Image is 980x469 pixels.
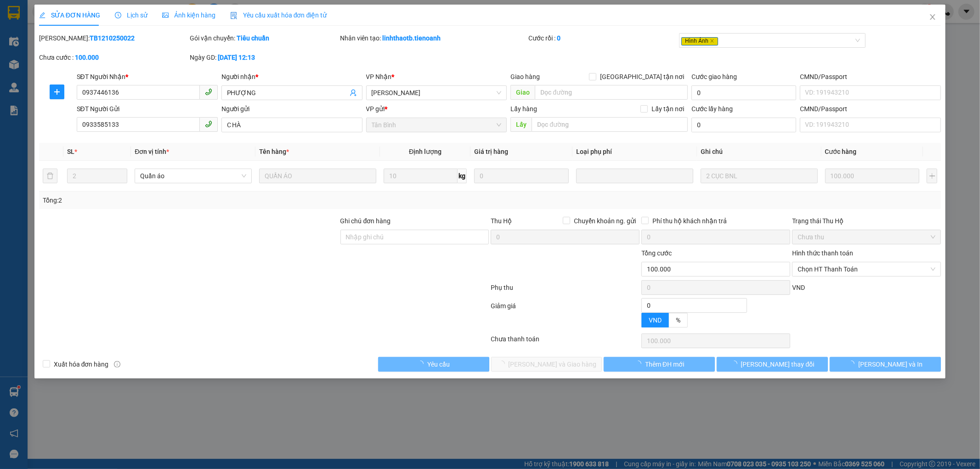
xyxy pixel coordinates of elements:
[205,120,212,128] span: phone
[205,88,212,96] span: phone
[372,86,502,100] span: Cư Kuin
[190,52,339,62] div: Ngày GD:
[710,39,714,43] span: close
[798,262,935,276] span: Chọn HT Thanh Toán
[927,169,937,183] button: plus
[648,104,688,114] span: Lấy tận nơi
[491,357,602,372] button: [PERSON_NAME] và Giao hàng
[645,359,684,369] span: Thêm ĐH mới
[800,104,941,114] div: CMND/Passport
[474,169,569,183] input: 0
[77,104,218,114] div: SĐT Người Gửi
[572,143,697,161] th: Loại phụ phí
[490,283,641,299] div: Phụ thu
[701,169,818,183] input: Ghi Chú
[920,5,946,30] button: Close
[409,148,442,155] span: Định lượng
[528,33,677,43] div: Cước rồi :
[340,217,391,225] label: Ghi chú đơn hàng
[510,105,537,113] span: Lấy hàng
[162,11,215,19] span: Ảnh kiện hàng
[510,117,532,132] span: Lấy
[140,169,246,183] span: Quần áo
[417,361,427,367] span: loading
[366,104,507,114] div: VP gửi
[39,33,188,43] div: [PERSON_NAME]:
[798,230,935,244] span: Chưa thu
[230,11,327,19] span: Yêu cầu xuất hóa đơn điện tử
[641,249,672,257] span: Tổng cước
[39,12,45,18] span: edit
[474,148,508,155] span: Giá trị hàng
[491,217,512,225] span: Thu Hộ
[731,361,741,367] span: loading
[383,34,441,42] b: linhthaotb.tienoanh
[676,316,680,324] span: %
[848,361,858,367] span: loading
[350,89,357,96] span: user-add
[858,359,923,369] span: [PERSON_NAME] và In
[114,361,120,367] span: info-circle
[221,104,363,114] div: Người gửi
[800,72,941,82] div: CMND/Passport
[792,216,941,226] div: Trạng thái Thu Hộ
[39,52,188,62] div: Chưa cước :
[259,148,289,155] span: Tên hàng
[490,334,641,350] div: Chưa thanh toán
[90,34,135,42] b: TB1210250022
[741,359,815,369] span: [PERSON_NAME] thay đổi
[596,72,688,82] span: [GEOGRAPHIC_DATA] tận nơi
[792,249,853,257] label: Hình thức thanh toán
[50,88,64,96] span: plus
[162,12,169,18] span: picture
[43,195,378,205] div: Tổng: 2
[218,54,255,61] b: [DATE] 12:13
[557,34,561,42] b: 0
[259,169,376,183] input: VD: Bàn, Ghế
[649,316,662,324] span: VND
[717,357,828,372] button: [PERSON_NAME] thay đổi
[50,85,64,99] button: plus
[532,117,688,132] input: Dọc đường
[39,11,100,19] span: SỬA ĐƠN HÀNG
[570,216,640,226] span: Chuyển khoản ng. gửi
[427,359,450,369] span: Yêu cầu
[340,33,527,43] div: Nhân viên tạo:
[221,72,363,82] div: Người nhận
[50,359,113,369] span: Xuất hóa đơn hàng
[43,169,57,183] button: delete
[691,118,796,132] input: Cước lấy hàng
[510,85,535,100] span: Giao
[237,34,269,42] b: Tiêu chuẩn
[929,13,936,21] span: close
[635,361,645,367] span: loading
[830,357,941,372] button: [PERSON_NAME] và In
[825,169,920,183] input: 0
[649,216,731,226] span: Phí thu hộ khách nhận trả
[230,12,238,19] img: icon
[697,143,821,161] th: Ghi chú
[691,85,796,100] input: Cước giao hàng
[115,12,121,18] span: clock-circle
[340,230,489,244] input: Ghi chú đơn hàng
[792,284,805,291] span: VND
[604,357,715,372] button: Thêm ĐH mới
[135,148,169,155] span: Đơn vị tính
[75,54,99,61] b: 100.000
[691,73,737,80] label: Cước giao hàng
[77,72,218,82] div: SĐT Người Nhận
[458,169,467,183] span: kg
[190,33,339,43] div: Gói vận chuyển:
[490,301,641,332] div: Giảm giá
[825,148,857,155] span: Cước hàng
[510,73,540,80] span: Giao hàng
[378,357,489,372] button: Yêu cầu
[691,105,733,113] label: Cước lấy hàng
[67,148,74,155] span: SL
[372,118,502,132] span: Tân Bình
[535,85,688,100] input: Dọc đường
[115,11,147,19] span: Lịch sử
[366,73,392,80] span: VP Nhận
[681,37,718,45] span: Hình Ảnh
